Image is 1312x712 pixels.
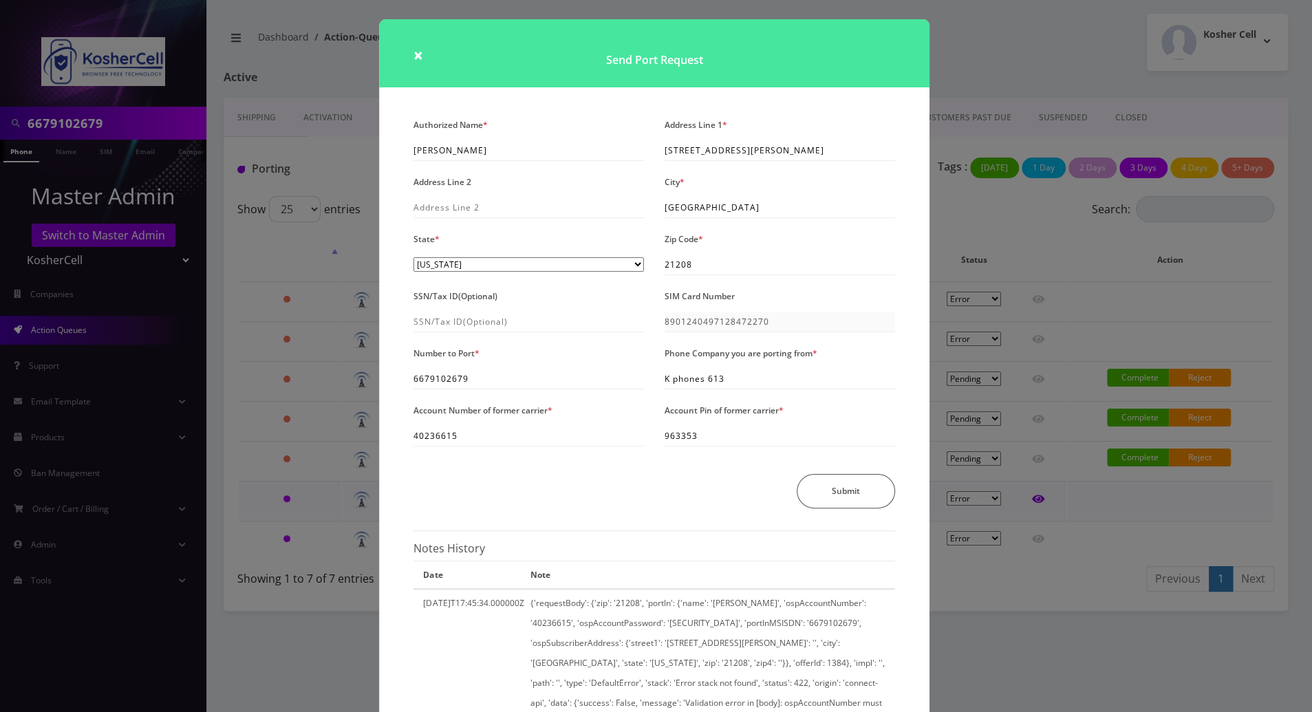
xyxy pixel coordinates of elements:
[413,43,423,66] span: ×
[665,115,727,135] label: Address Line 1
[420,561,528,589] th: Date
[413,312,644,332] input: SSN/Tax ID(Optional)
[665,172,685,192] label: City
[665,343,817,363] label: Phone Company you are porting from
[413,47,423,63] button: Close
[379,19,929,87] h1: Send Port Request
[665,286,735,306] label: SIM Card Number
[413,197,644,218] input: Address Line 2
[665,255,895,275] input: Zip
[413,140,644,161] input: Please Enter Authorized Name
[413,400,552,420] label: Account Number of former carrier
[413,172,471,192] label: Address Line 2
[527,561,895,589] th: Note
[413,369,644,389] input: Number to Port
[413,286,497,306] label: SSN/Tax ID(Optional)
[665,312,895,332] input: SIM Card Number
[413,229,440,249] label: State
[665,400,784,420] label: Account Pin of former carrier
[665,229,703,249] label: Zip Code
[413,115,488,135] label: Authorized Name
[797,474,895,508] button: Submit
[413,542,895,555] h6: Notes History
[413,343,480,363] label: Number to Port
[665,140,895,161] input: Address Line 1
[665,197,895,218] input: Please Enter City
